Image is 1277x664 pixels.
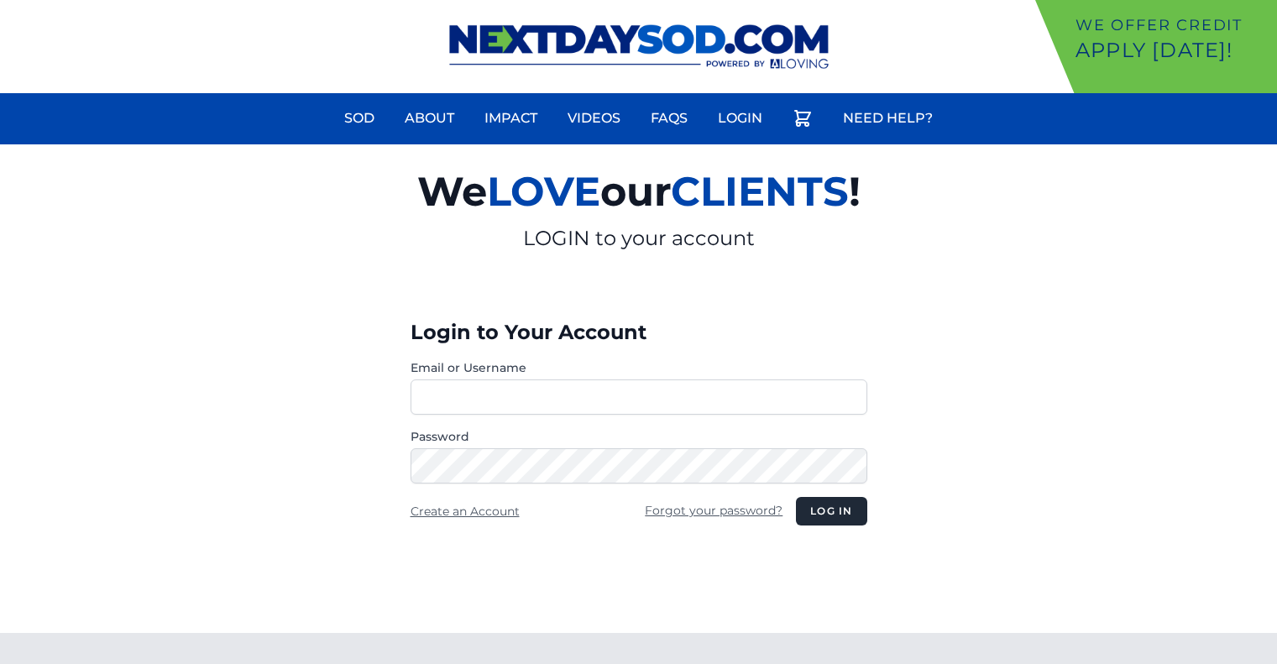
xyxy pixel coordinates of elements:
a: About [395,98,464,139]
p: Apply [DATE]! [1076,37,1270,64]
h3: Login to Your Account [411,319,867,346]
p: We offer Credit [1076,13,1270,37]
p: LOGIN to your account [222,225,1055,252]
button: Log in [796,497,866,525]
a: Sod [334,98,385,139]
a: Impact [474,98,547,139]
a: FAQs [641,98,698,139]
a: Login [708,98,772,139]
span: LOVE [487,167,600,216]
a: Forgot your password? [645,503,782,518]
a: Need Help? [833,98,943,139]
label: Password [411,428,867,445]
h2: We our ! [222,158,1055,225]
label: Email or Username [411,359,867,376]
span: CLIENTS [671,167,849,216]
a: Videos [557,98,631,139]
a: Create an Account [411,504,520,519]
